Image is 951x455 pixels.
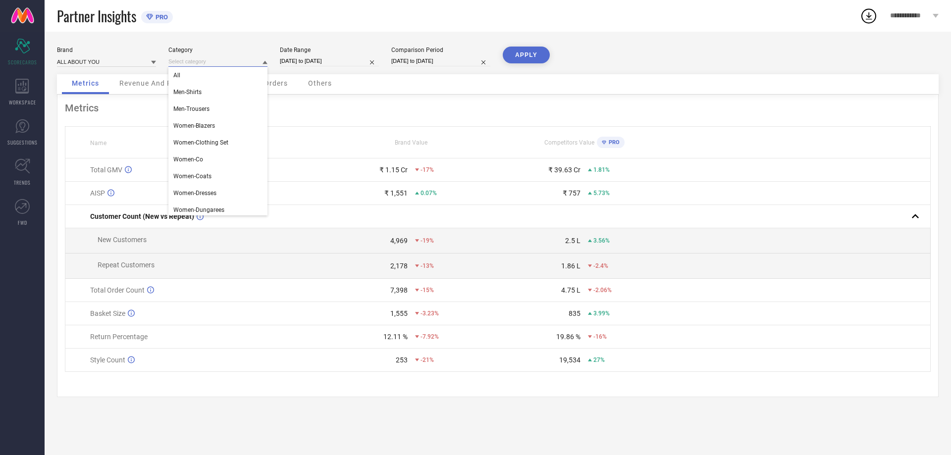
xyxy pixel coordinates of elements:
[98,236,147,244] span: New Customers
[72,79,99,87] span: Metrics
[384,189,408,197] div: ₹ 1,551
[593,237,610,244] span: 3.56%
[563,189,581,197] div: ₹ 757
[173,139,228,146] span: Women-Clothing Set
[561,286,581,294] div: 4.75 L
[173,190,216,197] span: Women-Dresses
[18,219,27,226] span: FWD
[90,333,148,341] span: Return Percentage
[168,117,267,134] div: Women-Blazers
[396,356,408,364] div: 253
[90,212,194,220] span: Customer Count (New vs Repeat)
[9,99,36,106] span: WORKSPACE
[65,102,931,114] div: Metrics
[390,237,408,245] div: 4,969
[421,190,437,197] span: 0.07%
[569,309,581,317] div: 835
[168,134,267,151] div: Women-Clothing Set
[173,72,180,79] span: All
[395,139,427,146] span: Brand Value
[421,310,439,317] span: -3.23%
[90,356,125,364] span: Style Count
[98,261,155,269] span: Repeat Customers
[860,7,878,25] div: Open download list
[173,105,210,112] span: Men-Trousers
[57,6,136,26] span: Partner Insights
[168,84,267,101] div: Men-Shirts
[173,122,215,129] span: Women-Blazers
[390,309,408,317] div: 1,555
[544,139,594,146] span: Competitors Value
[391,47,490,53] div: Comparison Period
[421,237,434,244] span: -19%
[421,166,434,173] span: -17%
[503,47,550,63] button: APPLY
[90,189,105,197] span: AISP
[390,286,408,294] div: 7,398
[14,179,31,186] span: TRENDS
[593,262,608,269] span: -2.4%
[168,202,267,218] div: Women-Dungarees
[7,139,38,146] span: SUGGESTIONS
[421,287,434,294] span: -15%
[90,309,125,317] span: Basket Size
[556,333,581,341] div: 19.86 %
[168,67,267,84] div: All
[421,262,434,269] span: -13%
[90,286,145,294] span: Total Order Count
[173,173,211,180] span: Women-Coats
[280,47,379,53] div: Date Range
[173,89,202,96] span: Men-Shirts
[308,79,332,87] span: Others
[593,287,612,294] span: -2.06%
[90,166,122,174] span: Total GMV
[593,190,610,197] span: 5.73%
[593,166,610,173] span: 1.81%
[173,206,224,213] span: Women-Dungarees
[379,166,408,174] div: ₹ 1.15 Cr
[561,262,581,270] div: 1.86 L
[57,47,156,53] div: Brand
[168,185,267,202] div: Women-Dresses
[593,310,610,317] span: 3.99%
[8,58,37,66] span: SCORECARDS
[565,237,581,245] div: 2.5 L
[606,139,620,146] span: PRO
[383,333,408,341] div: 12.11 %
[593,356,605,363] span: 27%
[391,56,490,66] input: Select comparison period
[421,356,434,363] span: -21%
[421,333,439,340] span: -7.92%
[168,47,267,53] div: Category
[280,56,379,66] input: Select date range
[168,168,267,185] div: Women-Coats
[153,13,168,21] span: PRO
[168,101,267,117] div: Men-Trousers
[548,166,581,174] div: ₹ 39.63 Cr
[168,151,267,168] div: Women-Co
[593,333,607,340] span: -16%
[119,79,192,87] span: Revenue And Pricing
[390,262,408,270] div: 2,178
[173,156,203,163] span: Women-Co
[559,356,581,364] div: 19,534
[168,56,267,67] input: Select category
[90,140,106,147] span: Name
